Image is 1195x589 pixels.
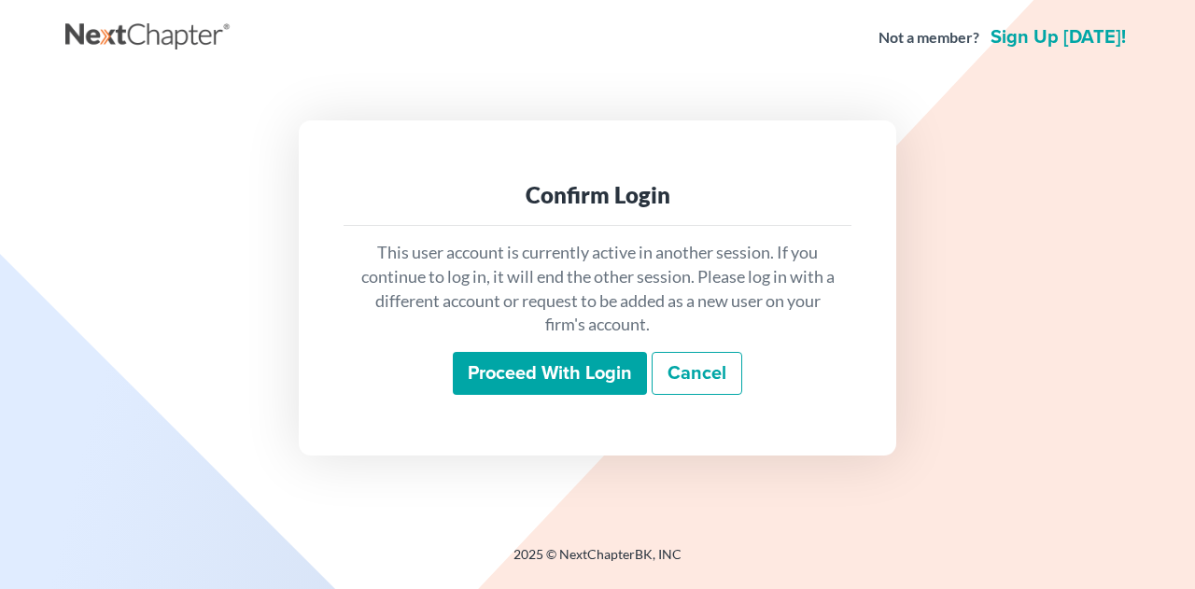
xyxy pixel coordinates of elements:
div: 2025 © NextChapterBK, INC [65,545,1130,579]
input: Proceed with login [453,352,647,395]
a: Sign up [DATE]! [987,28,1130,47]
strong: Not a member? [879,27,979,49]
a: Cancel [652,352,742,395]
p: This user account is currently active in another session. If you continue to log in, it will end ... [358,241,836,337]
div: Confirm Login [358,180,836,210]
